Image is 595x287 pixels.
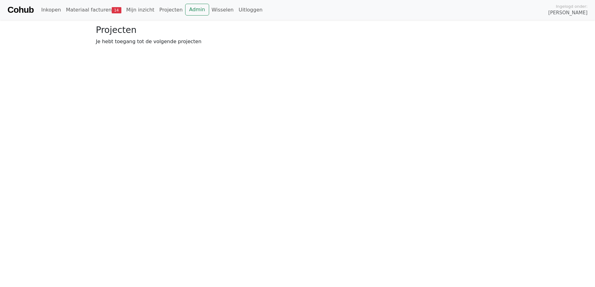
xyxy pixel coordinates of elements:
a: Projecten [157,4,185,16]
a: Wisselen [209,4,236,16]
a: Cohub [7,2,34,17]
a: Mijn inzicht [124,4,157,16]
span: 14 [112,7,121,13]
span: [PERSON_NAME] [548,9,588,16]
a: Materiaal facturen14 [63,4,124,16]
a: Uitloggen [236,4,265,16]
span: Ingelogd onder: [556,3,588,9]
a: Admin [185,4,209,16]
p: Je hebt toegang tot de volgende projecten [96,38,499,45]
h3: Projecten [96,25,499,35]
a: Inkopen [39,4,63,16]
